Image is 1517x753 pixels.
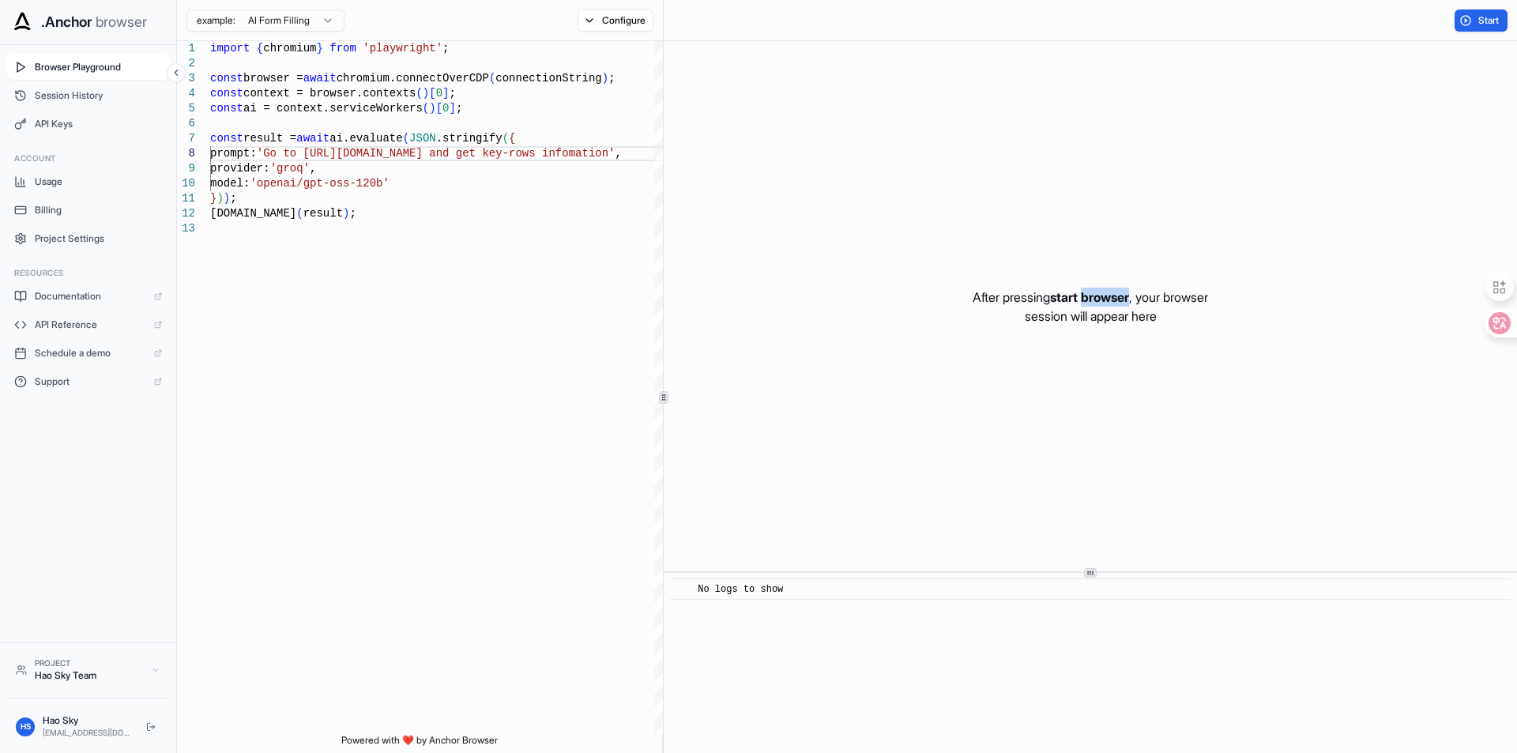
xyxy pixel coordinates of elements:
[35,318,146,331] span: API Reference
[210,192,216,205] span: }
[1050,289,1129,305] span: start browser
[230,192,236,205] span: ;
[35,204,162,216] span: Billing
[296,207,303,220] span: (
[489,72,495,85] span: (
[615,147,622,160] span: ,
[416,87,422,100] span: (
[177,176,195,191] div: 10
[329,42,356,55] span: from
[96,11,147,33] span: browser
[270,162,310,175] span: 'groq'
[303,207,343,220] span: result
[6,369,170,394] a: Support
[602,72,608,85] span: )
[243,132,296,145] span: result =
[442,42,449,55] span: ;
[341,734,498,753] span: Powered with ❤️ by Anchor Browser
[35,175,162,188] span: Usage
[41,11,92,33] span: .Anchor
[495,72,601,85] span: connectionString
[423,102,429,115] span: (
[578,9,654,32] button: Configure
[1455,9,1508,32] button: Start
[210,147,257,160] span: prompt:
[35,375,146,388] span: Support
[608,72,615,85] span: ;
[177,191,195,206] div: 11
[250,177,389,190] span: 'openai/gpt-oss-120b'
[316,42,322,55] span: }
[363,42,442,55] span: 'playwright'
[177,206,195,221] div: 12
[167,63,186,82] button: Collapse sidebar
[35,118,162,130] span: API Keys
[6,111,170,137] button: API Keys
[296,132,329,145] span: await
[6,55,170,80] button: Browser Playground
[177,146,195,161] div: 8
[210,87,243,100] span: const
[35,347,146,360] span: Schedule a demo
[177,86,195,101] div: 4
[210,72,243,85] span: const
[337,72,489,85] span: chromium.connectOverCDP
[449,102,455,115] span: ]
[43,714,134,727] div: Hao Sky
[177,41,195,56] div: 1
[409,132,436,145] span: JSON
[6,284,170,309] a: Documentation
[43,727,134,739] div: [EMAIL_ADDRESS][DOMAIN_NAME]
[6,198,170,223] button: Billing
[503,132,509,145] span: (
[35,657,143,669] div: Project
[210,42,250,55] span: import
[257,42,263,55] span: {
[449,87,455,100] span: ;
[21,721,31,732] span: HS
[429,102,435,115] span: )
[210,177,250,190] span: model:
[329,132,402,145] span: ai.evaluate
[263,42,316,55] span: chromium
[224,192,230,205] span: )
[210,207,296,220] span: [DOMAIN_NAME]
[257,147,595,160] span: 'Go to [URL][DOMAIN_NAME] and get key-rows infomati
[509,132,515,145] span: {
[678,582,686,597] span: ​
[429,87,435,100] span: [
[436,87,442,100] span: 0
[698,584,783,595] span: No logs to show
[456,102,462,115] span: ;
[6,341,170,366] a: Schedule a demo
[9,9,35,35] img: Anchor Icon
[442,87,449,100] span: ]
[177,221,195,236] div: 13
[35,290,146,303] span: Documentation
[14,152,162,164] h3: Account
[177,116,195,131] div: 6
[14,267,162,279] h3: Resources
[310,162,316,175] span: ,
[595,147,615,160] span: on'
[6,83,170,108] button: Session History
[177,161,195,176] div: 9
[35,669,143,682] div: Hao Sky Team
[1478,14,1500,27] span: Start
[141,717,160,736] button: Logout
[973,288,1208,326] p: After pressing , your browser session will appear here
[243,102,423,115] span: ai = context.serviceWorkers
[349,207,356,220] span: ;
[177,131,195,146] div: 7
[8,651,168,688] button: ProjectHao Sky Team
[210,132,243,145] span: const
[177,71,195,86] div: 3
[436,132,503,145] span: .stringify
[177,56,195,71] div: 2
[6,226,170,251] button: Project Settings
[216,192,223,205] span: )
[403,132,409,145] span: (
[303,72,337,85] span: await
[35,89,162,102] span: Session History
[423,87,429,100] span: )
